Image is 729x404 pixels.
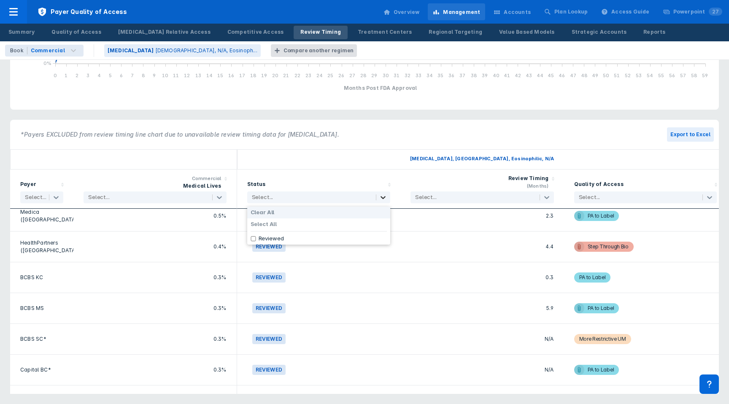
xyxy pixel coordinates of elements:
tspan: 54 [647,73,653,78]
tspan: 50 [603,73,609,78]
tspan: 8 [142,73,145,78]
div: N/A [410,360,554,380]
div: 0.3 [410,267,554,288]
tspan: 7 [131,73,134,78]
tspan: 56 [669,73,675,78]
div: More Restrictive UM [579,334,626,344]
div: Sort [237,149,728,170]
div: PA to Label [579,272,606,283]
tspan: 9 [153,73,156,78]
tspan: 18 [250,73,256,78]
tspan: 27 [349,73,355,78]
div: Competitive Access [227,28,284,36]
div: Reports [643,28,665,36]
tspan: 48 [581,73,588,78]
tspan: 57 [680,73,686,78]
tspan: 2 [76,73,78,78]
tspan: 1 [65,73,67,78]
tspan: 40 [493,73,499,78]
tspan: 28 [360,73,367,78]
div: 4.4 [410,237,554,257]
button: Compare another regimen [271,44,357,57]
div: BCBS SC* [20,329,63,349]
div: Regional Targeting [429,28,482,36]
button: [MEDICAL_DATA][DEMOGRAPHIC_DATA], N/A, Eosinoph... [104,44,261,57]
tspan: 16 [228,73,234,78]
tspan: 45 [548,73,554,78]
tspan: 39 [482,73,488,78]
tspan: 34 [427,73,433,78]
a: Quality of Access [45,26,108,39]
a: Regional Targeting [422,26,489,39]
tspan: 41 [504,73,510,78]
div: Sort [237,170,401,209]
label: Clear All [251,209,275,216]
div: Sort [73,170,237,209]
tspan: 59 [702,73,708,78]
div: Medical Lives [183,175,221,190]
tspan: 3 [86,73,89,78]
span: Reviewed [252,272,286,283]
div: Sort [10,149,237,170]
text: 0% [43,60,51,66]
div: PA to Label [588,211,614,221]
div: Strategic Accounts [572,28,627,36]
div: Overview [394,8,420,16]
div: Capital BC* [20,360,63,380]
p: *Payers EXCLUDED from review timing line chart due to unavailable review timing data for [MEDICAL... [15,125,344,144]
div: 5.9 [410,298,554,318]
a: Competitive Access [221,26,291,39]
a: Accounts [489,3,536,20]
tspan: 53 [636,73,642,78]
div: Powerpoint [673,8,722,16]
div: Payer [20,180,36,190]
div: Quality of Access [51,28,101,36]
tspan: 55 [658,73,664,78]
tspan: 0 [54,73,57,78]
div: Access Guide [611,8,649,16]
div: 0.4% [84,237,227,257]
p: [DEMOGRAPHIC_DATA], N/A, Eosinoph... [155,47,257,54]
a: Summary [2,26,41,39]
div: Plan Lookup [554,8,588,16]
tspan: 21 [283,73,289,78]
div: Book [10,47,27,54]
div: 0.5% [84,206,227,226]
div: Status [247,180,266,190]
label: Reviewed [259,235,284,242]
tspan: 29 [371,73,377,78]
div: Value Based Models [499,28,555,36]
div: [MEDICAL_DATA] Relative Access [118,28,211,36]
div: Treatment Centers [358,28,412,36]
tspan: 47 [570,73,576,78]
div: 0.3% [84,329,227,349]
div: Accounts [504,8,531,16]
div: Management [443,8,480,16]
tspan: 51 [614,73,620,78]
div: Contact Support [699,374,719,394]
tspan: 6 [120,73,123,78]
tspan: 33 [416,73,421,78]
div: Medica ([GEOGRAPHIC_DATA]) [20,206,63,226]
div: Review Timing [508,175,549,190]
label: Select All [251,221,277,228]
p: Commercial [183,175,221,182]
tspan: 46 [559,73,565,78]
div: Select... [25,194,46,201]
div: PA to Label [588,365,614,375]
div: PA to Label [588,303,614,313]
div: Review Timing [300,28,341,36]
div: N/A [410,329,554,349]
span: Reviewed [252,334,286,344]
span: Reviewed [252,303,286,313]
tspan: Months Post FDA Approval [344,85,417,91]
a: Management [428,3,485,20]
div: Compare another regimen [283,47,354,54]
a: Review Timing [294,26,348,39]
div: 0.3% [84,267,227,288]
tspan: 20 [272,73,278,78]
div: Summary [8,28,35,36]
tspan: 36 [448,73,454,78]
tspan: 12 [184,73,190,78]
tspan: 35 [437,73,443,78]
